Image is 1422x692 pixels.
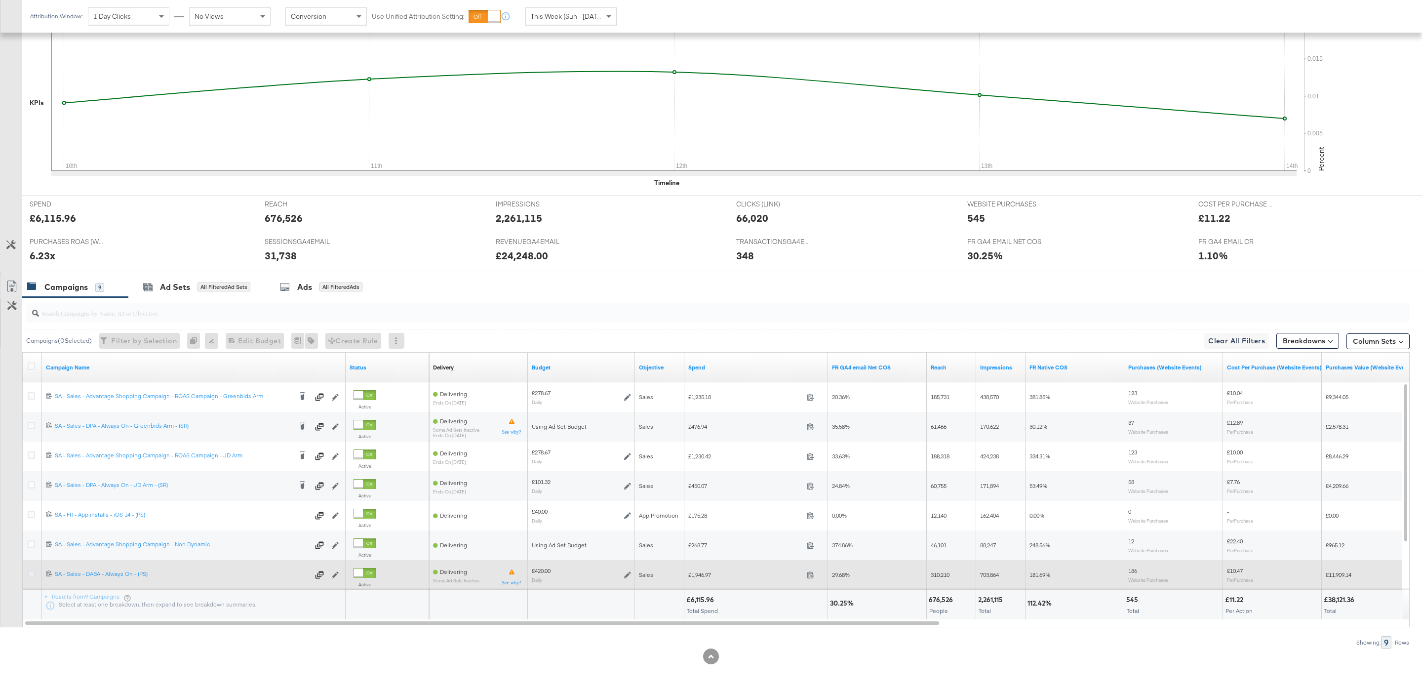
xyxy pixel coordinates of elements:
[1198,200,1272,209] span: COST PER PURCHASE (WEBSITE EVENTS)
[1381,636,1391,649] div: 9
[496,248,548,263] div: £24,248.00
[688,364,824,371] a: The total amount spent to date.
[832,541,853,549] span: 374.86%
[686,595,717,605] div: £6,115.96
[931,512,947,519] span: 12,140
[832,571,850,578] span: 29.68%
[688,571,803,578] span: £1,946.97
[639,571,653,578] span: Sales
[1029,482,1047,489] span: 53.49%
[297,282,312,293] div: Ads
[55,422,292,430] div: SA - Sales - DPA - Always On - Greenbids Arm - (SR)
[433,364,454,371] a: Reflects the ability of your Ad Campaign to achieve delivery based on ad states, schedule and bud...
[1198,237,1272,246] span: FR GA4 EMAIL CR
[1126,595,1141,605] div: 545
[433,578,479,583] sub: Some Ad Sets Inactive
[736,211,768,225] div: 66,020
[1324,595,1357,605] div: £38,121.36
[1227,364,1322,371] a: The average cost for each purchase tracked by your Custom Audience pixel on your website after pe...
[1029,452,1050,460] span: 334.31%
[967,211,985,225] div: 545
[1326,423,1348,430] span: £2,578.31
[1227,537,1243,545] span: £22.40
[440,512,467,519] span: Delivering
[532,364,631,371] a: The maximum amount you're willing to spend on your ads, on average each day or over the lifetime ...
[1326,364,1417,371] a: The total value of the purchase actions tracked by your Custom Audience pixel on your website aft...
[931,571,949,578] span: 310,210
[1029,571,1050,578] span: 181.69%
[832,512,847,519] span: 0.00%
[1128,389,1137,397] span: 123
[55,511,309,519] div: SA - FR - App installs - iOS 14 - (PS)
[832,364,923,371] a: FR GA4 Net COS
[265,237,339,246] span: SESSIONSGA4EMAIL
[354,433,376,440] label: Active
[440,479,467,487] span: Delivering
[1227,567,1243,574] span: £10.47
[532,508,548,516] div: £40.00
[1326,482,1348,489] span: £4,209.66
[160,282,190,293] div: Ad Sets
[440,417,467,425] span: Delivering
[1326,512,1339,519] span: £0.00
[980,423,999,430] span: 170,622
[30,248,55,263] div: 6.23x
[1276,333,1339,349] button: Breakdowns
[433,489,467,494] sub: ends on [DATE]
[1128,448,1137,456] span: 123
[1317,147,1326,171] text: Percent
[979,607,991,614] span: Total
[354,492,376,499] label: Active
[532,488,542,494] sub: Daily
[55,422,292,432] a: SA - Sales - DPA - Always On - Greenbids Arm - (SR)
[1326,541,1344,549] span: £965.12
[93,12,131,21] span: 1 Day Clicks
[372,12,465,21] label: Use Unified Attribution Setting:
[931,423,947,430] span: 61,466
[440,568,467,575] span: Delivering
[1227,429,1253,435] sub: Per Purchase
[1128,518,1168,524] sub: Website Purchases
[1128,508,1131,515] span: 0
[30,13,83,20] div: Attribution Window:
[354,581,376,588] label: Active
[187,333,205,349] div: 0
[980,364,1022,371] a: The number of times your ad was served. On mobile apps an ad is counted as served the first time ...
[639,452,653,460] span: Sales
[1128,429,1168,435] sub: Website Purchases
[1027,599,1055,608] div: 112.42%
[532,458,542,464] sub: Daily
[1227,448,1243,456] span: £10.00
[639,541,653,549] span: Sales
[639,393,653,401] span: Sales
[1029,423,1047,430] span: 30.12%
[1227,518,1253,524] sub: Per Purchase
[980,452,999,460] span: 424,238
[1029,541,1050,549] span: 248.56%
[532,518,542,524] sub: Daily
[531,12,605,21] span: This Week (Sun - [DATE])
[433,427,479,433] sub: Some Ad Sets Inactive
[1326,393,1348,401] span: £9,344.05
[929,595,956,605] div: 676,526
[532,399,542,405] sub: Daily
[931,364,972,371] a: The number of people your ad was served to.
[1128,577,1168,583] sub: Website Purchases
[980,571,999,578] span: 703,864
[1128,364,1219,371] a: The number of times a purchase was made tracked by your Custom Audience pixel on your website aft...
[433,433,479,438] sub: ends on [DATE]
[265,211,303,225] div: 676,526
[433,400,467,406] sub: ends on [DATE]
[1227,419,1243,426] span: £12.89
[1128,458,1168,464] sub: Website Purchases
[1208,335,1265,347] span: Clear All Filters
[95,283,104,292] div: 9
[1198,248,1228,263] div: 1.10%
[980,512,999,519] span: 162,404
[1326,571,1351,578] span: £11,909.14
[39,299,1279,319] input: Search Campaigns by Name, ID or Objective
[55,451,292,459] div: SA - Sales - Advantage Shopping Campaign - ROAS Campaign - JD Arm
[354,552,376,558] label: Active
[1346,333,1410,349] button: Column Sets
[832,393,850,401] span: 20.36%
